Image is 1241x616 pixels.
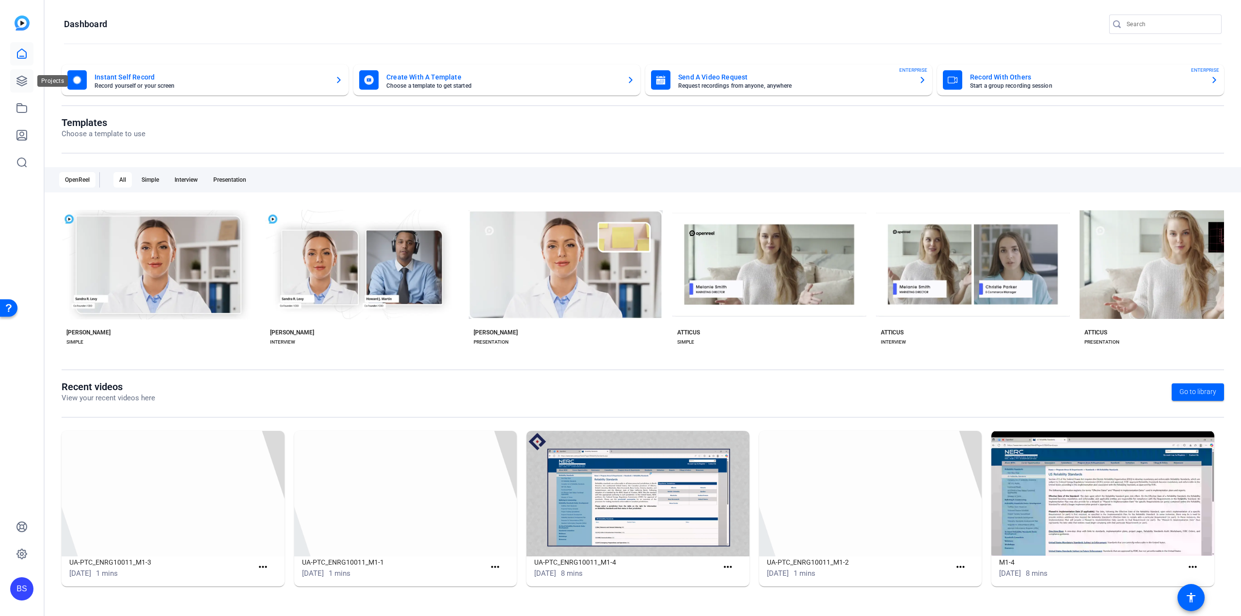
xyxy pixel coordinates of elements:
[329,569,350,578] span: 1 mins
[1172,383,1224,401] a: Go to library
[353,64,640,95] button: Create With A TemplateChoose a template to get started
[678,83,911,89] mat-card-subtitle: Request recordings from anyone, anywhere
[1084,329,1107,336] div: ATTICUS
[59,172,95,188] div: OpenReel
[294,431,517,556] img: UA-PTC_ENRG10011_M1-1
[62,381,155,393] h1: Recent videos
[759,431,982,556] img: UA-PTC_ENRG10011_M1-2
[386,83,619,89] mat-card-subtitle: Choose a template to get started
[95,83,327,89] mat-card-subtitle: Record yourself or your screen
[955,561,967,573] mat-icon: more_horiz
[881,329,904,336] div: ATTICUS
[270,338,295,346] div: INTERVIEW
[66,338,83,346] div: SIMPLE
[999,569,1021,578] span: [DATE]
[970,83,1203,89] mat-card-subtitle: Start a group recording session
[474,338,509,346] div: PRESENTATION
[10,577,33,600] div: BS
[386,71,619,83] mat-card-title: Create With A Template
[561,569,583,578] span: 8 mins
[62,117,145,128] h1: Templates
[95,71,327,83] mat-card-title: Instant Self Record
[1026,569,1048,578] span: 8 mins
[489,561,501,573] mat-icon: more_horiz
[474,329,518,336] div: [PERSON_NAME]
[270,329,314,336] div: [PERSON_NAME]
[1185,592,1197,603] mat-icon: accessibility
[767,569,789,578] span: [DATE]
[970,71,1203,83] mat-card-title: Record With Others
[257,561,269,573] mat-icon: more_horiz
[113,172,132,188] div: All
[302,556,486,568] h1: UA-PTC_ENRG10011_M1-1
[794,569,815,578] span: 1 mins
[645,64,932,95] button: Send A Video RequestRequest recordings from anyone, anywhereENTERPRISE
[999,556,1183,568] h1: M1-4
[1187,561,1199,573] mat-icon: more_horiz
[678,71,911,83] mat-card-title: Send A Video Request
[1191,66,1219,74] span: ENTERPRISE
[1179,387,1216,397] span: Go to library
[937,64,1224,95] button: Record With OthersStart a group recording sessionENTERPRISE
[677,329,700,336] div: ATTICUS
[722,561,734,573] mat-icon: more_horiz
[15,16,30,31] img: blue-gradient.svg
[534,569,556,578] span: [DATE]
[1084,338,1119,346] div: PRESENTATION
[37,75,68,87] div: Projects
[526,431,749,556] img: UA-PTC_ENRG10011_M1-4
[62,393,155,404] p: View your recent videos here
[169,172,204,188] div: Interview
[66,329,111,336] div: [PERSON_NAME]
[302,569,324,578] span: [DATE]
[64,18,107,30] h1: Dashboard
[881,338,906,346] div: INTERVIEW
[767,556,951,568] h1: UA-PTC_ENRG10011_M1-2
[899,66,927,74] span: ENTERPRISE
[677,338,694,346] div: SIMPLE
[62,64,349,95] button: Instant Self RecordRecord yourself or your screen
[136,172,165,188] div: Simple
[534,556,718,568] h1: UA-PTC_ENRG10011_M1-4
[62,431,285,556] img: UA-PTC_ENRG10011_M1-3
[207,172,252,188] div: Presentation
[62,128,145,140] p: Choose a template to use
[991,431,1214,556] img: M1-4
[96,569,118,578] span: 1 mins
[1127,18,1214,30] input: Search
[69,556,253,568] h1: UA-PTC_ENRG10011_M1-3
[69,569,91,578] span: [DATE]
